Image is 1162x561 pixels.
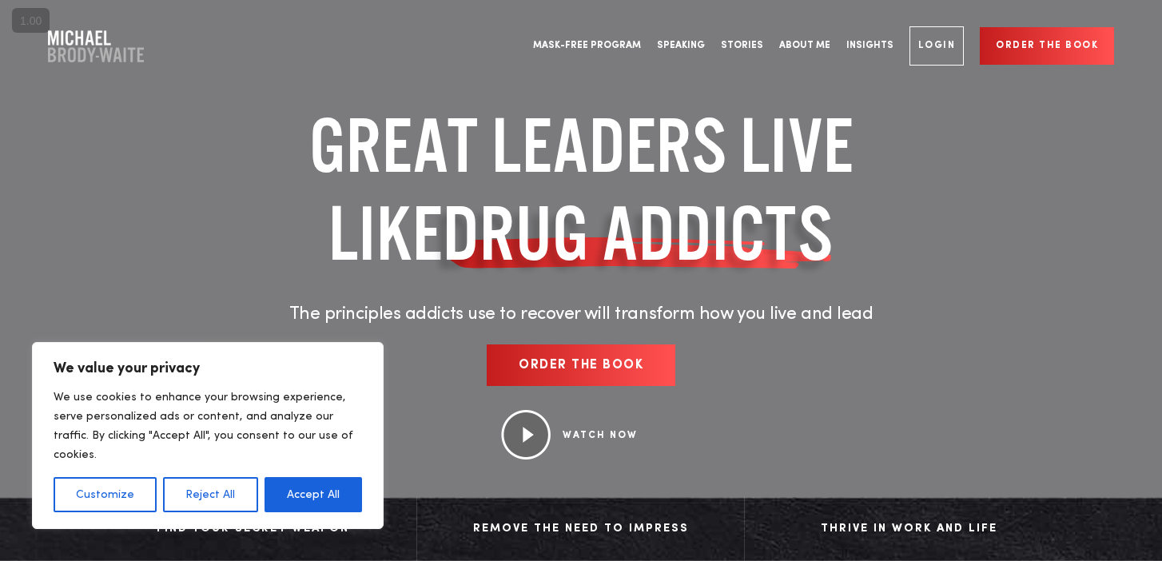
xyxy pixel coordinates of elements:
div: Thrive in Work and Life [761,517,1057,541]
a: Speaking [649,16,713,76]
div: We value your privacy [32,342,384,529]
a: Order the book [980,27,1114,65]
button: Accept All [265,477,362,512]
span: The principles addicts use to recover will transform how you live and lead [289,305,873,323]
a: Mask-Free Program [525,16,649,76]
img: Play [500,410,551,460]
a: Order the book [487,344,675,386]
p: We value your privacy [54,359,362,378]
p: We use cookies to enhance your browsing experience, serve personalized ads or content, and analyz... [54,388,362,464]
div: Find Your Secret Weapon [105,517,400,541]
span: DRUG ADDICTS [443,189,834,277]
a: Insights [838,16,901,76]
a: Company Logo Company Logo [48,30,144,62]
div: Remove The Need to Impress [433,517,728,541]
a: About Me [771,16,838,76]
h1: GREAT LEADERS LIVE LIKE [209,101,953,277]
button: Reject All [163,477,257,512]
span: Order the book [519,359,643,372]
a: WATCH NOW [563,431,638,440]
button: Customize [54,477,157,512]
a: Stories [713,16,771,76]
a: Login [909,26,965,66]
